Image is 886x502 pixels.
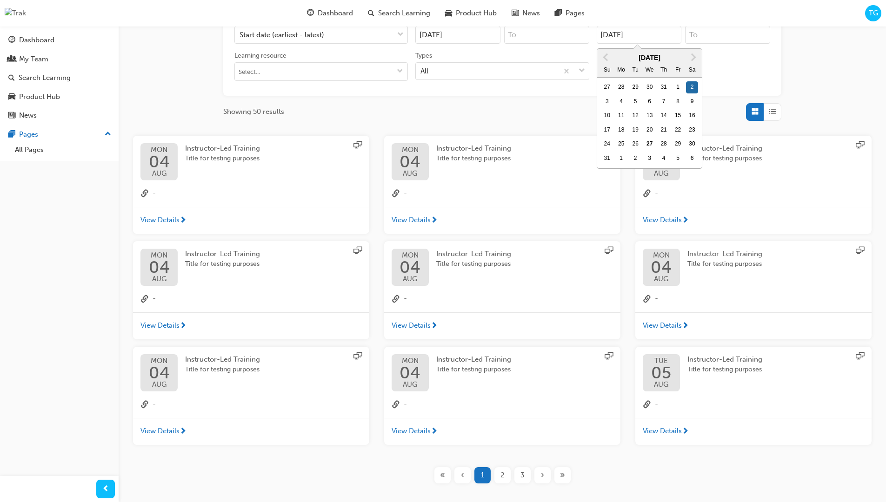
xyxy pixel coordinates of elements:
[541,470,544,481] span: ›
[4,88,115,106] a: Product Hub
[353,246,362,257] span: sessionType_ONLINE_URL-icon
[643,320,682,331] span: View Details
[392,188,400,200] span: link-icon
[307,7,314,19] span: guage-icon
[4,126,115,143] button: Pages
[687,259,762,270] span: Title for testing purposes
[686,64,698,76] div: Sa
[644,110,656,122] div: Choose Wednesday, August 13th, 2025
[655,399,658,411] span: -
[400,276,420,283] span: AUG
[8,93,15,101] span: car-icon
[4,30,115,126] button: DashboardMy TeamSearch LearningProduct HubNews
[392,215,431,225] span: View Details
[400,357,420,364] span: MON
[651,259,672,276] span: 04
[185,355,260,363] span: Instructor-Led Training
[481,470,484,481] span: 1
[5,8,26,19] img: Trak
[553,467,573,483] button: Last page
[384,207,620,234] a: View Details
[400,364,420,381] span: 04
[686,96,698,108] div: Choose Saturday, August 9th, 2025
[8,112,15,120] span: news-icon
[180,322,187,330] span: next-icon
[19,129,38,140] div: Pages
[431,322,438,330] span: next-icon
[615,124,627,136] div: Choose Monday, August 18th, 2025
[686,152,698,165] div: Choose Saturday, September 6th, 2025
[865,5,881,21] button: TG
[433,467,453,483] button: First page
[643,215,682,225] span: View Details
[392,320,431,331] span: View Details
[658,124,670,136] div: Choose Thursday, August 21st, 2025
[682,322,689,330] span: next-icon
[686,81,698,93] div: Choose Saturday, August 2nd, 2025
[185,144,260,152] span: Instructor-Led Training
[682,217,689,225] span: next-icon
[404,399,407,411] span: -
[453,467,473,483] button: Previous page
[140,320,180,331] span: View Details
[4,107,115,124] a: News
[180,217,187,225] span: next-icon
[672,64,684,76] div: Fr
[404,188,407,200] span: -
[672,81,684,93] div: Choose Friday, August 1st, 2025
[513,467,533,483] button: Page 3
[644,81,656,93] div: Choose Wednesday, July 30th, 2025
[353,352,362,362] span: sessionType_ONLINE_URL-icon
[644,138,656,150] div: Choose Wednesday, August 27th, 2025
[19,92,60,102] div: Product Hub
[601,138,613,150] div: Choose Sunday, August 24th, 2025
[644,152,656,165] div: Choose Wednesday, September 3rd, 2025
[431,217,438,225] span: next-icon
[555,7,562,19] span: pages-icon
[686,110,698,122] div: Choose Saturday, August 16th, 2025
[384,347,620,445] button: MON04AUGInstructor-Led TrainingTitle for testing purposeslink-icon-View Details
[615,64,627,76] div: Mo
[597,26,682,44] input: Enrollment cut off datePrevious MonthNext Month[DATE]SuMoTuWeThFrSamonth 2025-08
[601,96,613,108] div: Choose Sunday, August 3rd, 2025
[856,246,864,257] span: sessionType_ONLINE_URL-icon
[400,146,420,153] span: MON
[655,188,658,200] span: -
[234,51,286,60] div: Learning resource
[4,69,115,86] a: Search Learning
[384,241,620,339] button: MON04AUGInstructor-Led TrainingTitle for testing purposeslink-icon-View Details
[445,7,452,19] span: car-icon
[504,26,589,44] input: To
[240,30,324,40] div: Start date (earliest - latest)
[651,381,671,388] span: AUG
[473,467,493,483] button: Page 1
[629,124,641,136] div: Choose Tuesday, August 19th, 2025
[436,153,511,164] span: Title for testing purposes
[185,259,260,270] span: Title for testing purposes
[102,483,109,495] span: prev-icon
[140,188,149,200] span: link-icon
[658,152,670,165] div: Choose Thursday, September 4th, 2025
[643,188,651,200] span: link-icon
[686,138,698,150] div: Choose Saturday, August 30th, 2025
[397,68,403,76] span: down-icon
[687,144,762,152] span: Instructor-Led Training
[605,246,613,257] span: sessionType_ONLINE_URL-icon
[752,106,759,117] span: Grid
[687,153,762,164] span: Title for testing purposes
[560,470,565,481] span: »
[651,170,672,177] span: AUG
[685,26,770,44] input: To
[397,29,404,41] span: down-icon
[436,144,511,152] span: Instructor-Led Training
[440,470,445,481] span: «
[392,399,400,411] span: link-icon
[600,80,699,165] div: month 2025-08
[635,136,872,234] button: MON04AUGInstructor-Led TrainingTitle for testing purposeslink-icon-View Details
[384,136,620,234] button: MON04AUGInstructor-Led TrainingTitle for testing purposeslink-icon-View Details
[643,249,864,286] a: MON04AUGInstructor-Led TrainingTitle for testing purposes
[512,7,519,19] span: news-icon
[644,124,656,136] div: Choose Wednesday, August 20th, 2025
[140,215,180,225] span: View Details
